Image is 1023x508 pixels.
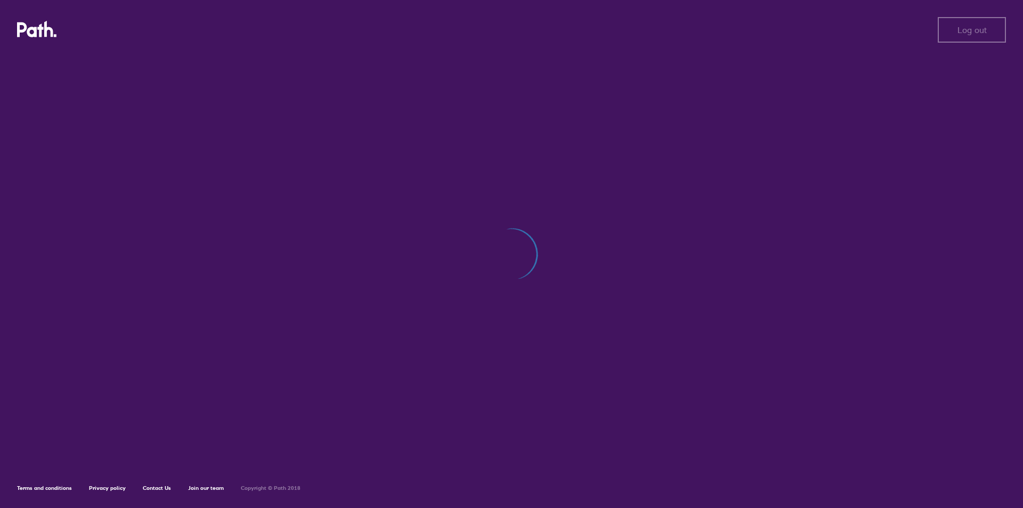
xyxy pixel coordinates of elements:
[938,17,1006,43] button: Log out
[957,25,987,35] span: Log out
[89,485,126,491] a: Privacy policy
[188,485,224,491] a: Join our team
[143,485,171,491] a: Contact Us
[241,485,301,491] h6: Copyright © Path 2018
[17,485,72,491] a: Terms and conditions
